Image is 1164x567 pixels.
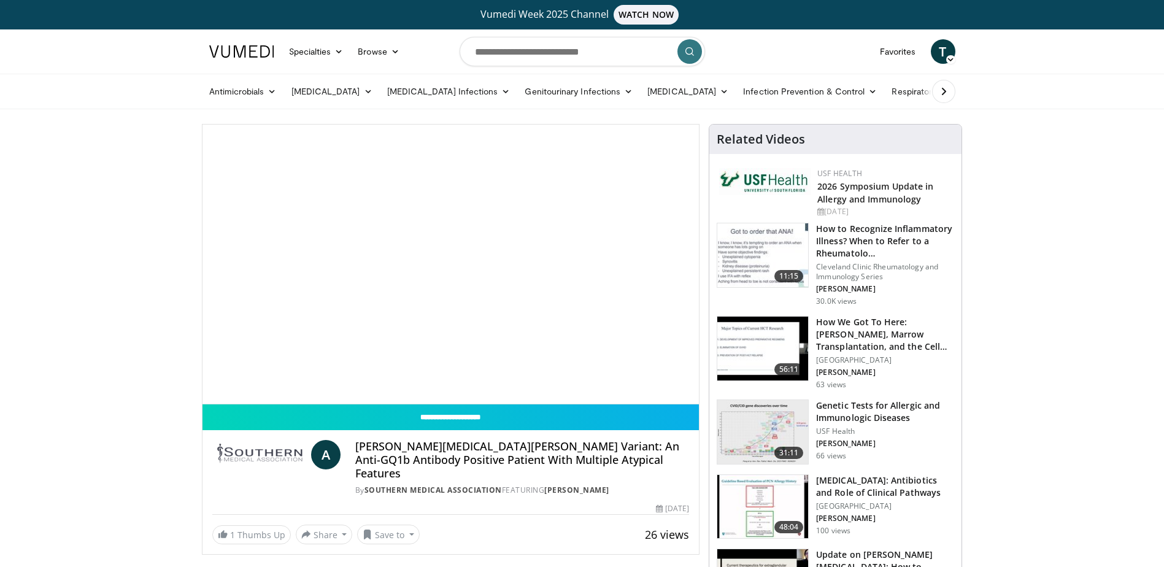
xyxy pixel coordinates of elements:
[774,270,804,282] span: 11:15
[380,79,518,104] a: [MEDICAL_DATA] Infections
[211,5,954,25] a: Vumedi Week 2025 ChannelWATCH NOW
[460,37,705,66] input: Search topics, interventions
[209,45,274,58] img: VuMedi Logo
[817,206,952,217] div: [DATE]
[816,380,846,390] p: 63 views
[717,399,954,465] a: 31:11 Genetic Tests for Allergic and Immunologic Diseases USF Health [PERSON_NAME] 66 views
[717,223,954,306] a: 11:15 How to Recognize Inflammatory Illness? When to Refer to a Rheumatolo… Cleveland Clinic Rheu...
[656,503,689,514] div: [DATE]
[212,525,291,544] a: 1 Thumbs Up
[774,447,804,459] span: 31:11
[717,316,954,390] a: 56:11 How We Got To Here: [PERSON_NAME], Marrow Transplantation, and the Cell… [GEOGRAPHIC_DATA] ...
[350,39,407,64] a: Browse
[817,180,933,205] a: 2026 Symposium Update in Allergy and Immunology
[296,525,353,544] button: Share
[816,514,954,523] p: [PERSON_NAME]
[873,39,923,64] a: Favorites
[212,440,306,469] img: Southern Medical Association
[230,529,235,541] span: 1
[614,5,679,25] span: WATCH NOW
[884,79,998,104] a: Respiratory Infections
[816,316,954,353] h3: How We Got To Here: [PERSON_NAME], Marrow Transplantation, and the Cell…
[816,501,954,511] p: [GEOGRAPHIC_DATA]
[717,400,808,464] img: bf1638bf-cf20-4416-b5a2-43f3abb7a82b.150x105_q85_crop-smart_upscale.jpg
[816,426,954,436] p: USF Health
[816,439,954,449] p: [PERSON_NAME]
[816,262,954,282] p: Cleveland Clinic Rheumatology and Immunology Series
[544,485,609,495] a: [PERSON_NAME]
[717,474,954,539] a: 48:04 [MEDICAL_DATA]: Antibiotics and Role of Clinical Pathways [GEOGRAPHIC_DATA] [PERSON_NAME] 1...
[640,79,736,104] a: [MEDICAL_DATA]
[311,440,341,469] a: A
[202,79,284,104] a: Antimicrobials
[282,39,351,64] a: Specialties
[816,355,954,365] p: [GEOGRAPHIC_DATA]
[816,526,850,536] p: 100 views
[364,485,502,495] a: Southern Medical Association
[816,399,954,424] h3: Genetic Tests for Allergic and Immunologic Diseases
[816,474,954,499] h3: [MEDICAL_DATA]: Antibiotics and Role of Clinical Pathways
[202,125,700,404] video-js: Video Player
[717,475,808,539] img: d92ba53c-81a5-4fe8-a45c-62030a108d01.150x105_q85_crop-smart_upscale.jpg
[357,525,420,544] button: Save to
[717,132,805,147] h4: Related Videos
[645,527,689,542] span: 26 views
[931,39,955,64] a: T
[517,79,640,104] a: Genitourinary Infections
[774,521,804,533] span: 48:04
[816,296,857,306] p: 30.0K views
[284,79,380,104] a: [MEDICAL_DATA]
[355,485,689,496] div: By FEATURING
[816,451,846,461] p: 66 views
[736,79,884,104] a: Infection Prevention & Control
[717,317,808,380] img: e8f07e1b-50c7-4cb4-ba1c-2e7d745c9644.150x105_q85_crop-smart_upscale.jpg
[717,223,808,287] img: 5cecf4a9-46a2-4e70-91ad-1322486e7ee4.150x105_q85_crop-smart_upscale.jpg
[817,168,862,179] a: USF Health
[719,168,811,195] img: 6ba8804a-8538-4002-95e7-a8f8012d4a11.png.150x105_q85_autocrop_double_scale_upscale_version-0.2.jpg
[774,363,804,376] span: 56:11
[816,223,954,260] h3: How to Recognize Inflammatory Illness? When to Refer to a Rheumatolo…
[355,440,689,480] h4: [PERSON_NAME][MEDICAL_DATA][PERSON_NAME] Variant: An Anti-GQ1b Antibody Positive Patient With Mul...
[816,284,954,294] p: [PERSON_NAME]
[816,368,954,377] p: [PERSON_NAME]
